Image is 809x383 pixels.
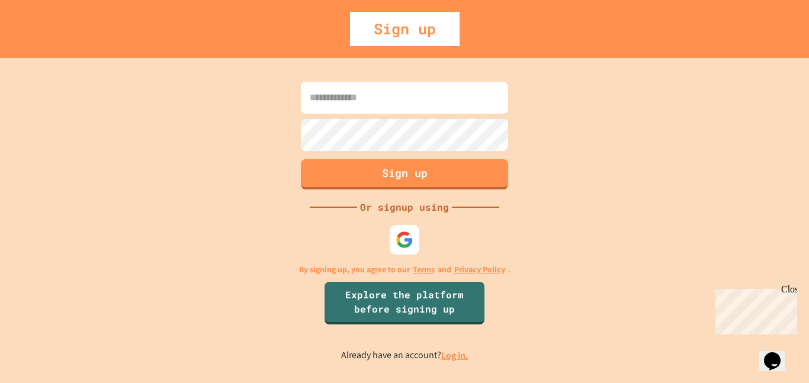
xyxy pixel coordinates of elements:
p: Already have an account? [341,348,468,363]
iframe: chat widget [711,284,797,334]
img: google-icon.svg [396,231,413,249]
a: Log in. [441,349,468,362]
button: Sign up [301,159,508,189]
iframe: chat widget [759,336,797,371]
a: Privacy Policy [454,263,505,276]
div: Or signup using [357,200,452,214]
div: Sign up [350,12,460,46]
a: Terms [413,263,435,276]
p: By signing up, you agree to our and . [299,263,511,276]
a: Explore the platform before signing up [325,282,484,324]
div: Chat with us now!Close [5,5,82,75]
